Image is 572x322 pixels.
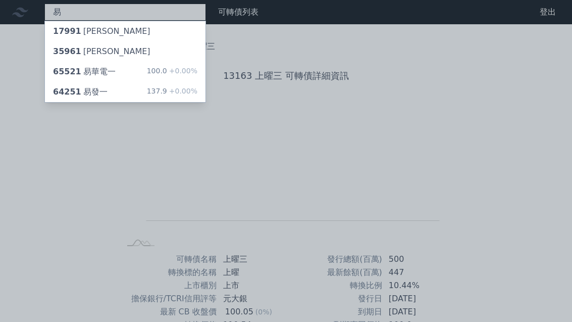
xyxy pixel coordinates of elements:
span: 64251 [53,87,81,97]
div: 易華電一 [53,66,116,78]
div: 137.9 [147,86,197,98]
div: [PERSON_NAME] [53,45,150,58]
div: 易發一 [53,86,108,98]
a: 17991[PERSON_NAME] [45,21,205,41]
div: [PERSON_NAME] [53,25,150,37]
iframe: Chat Widget [522,273,572,322]
div: 100.0 [147,66,197,78]
div: 聊天小工具 [522,273,572,322]
span: +0.00% [167,67,197,75]
a: 65521易華電一 100.0+0.00% [45,62,205,82]
span: 35961 [53,47,81,56]
a: 35961[PERSON_NAME] [45,41,205,62]
span: +0.00% [167,87,197,95]
span: 65521 [53,67,81,76]
a: 64251易發一 137.9+0.00% [45,82,205,102]
span: 17991 [53,26,81,36]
